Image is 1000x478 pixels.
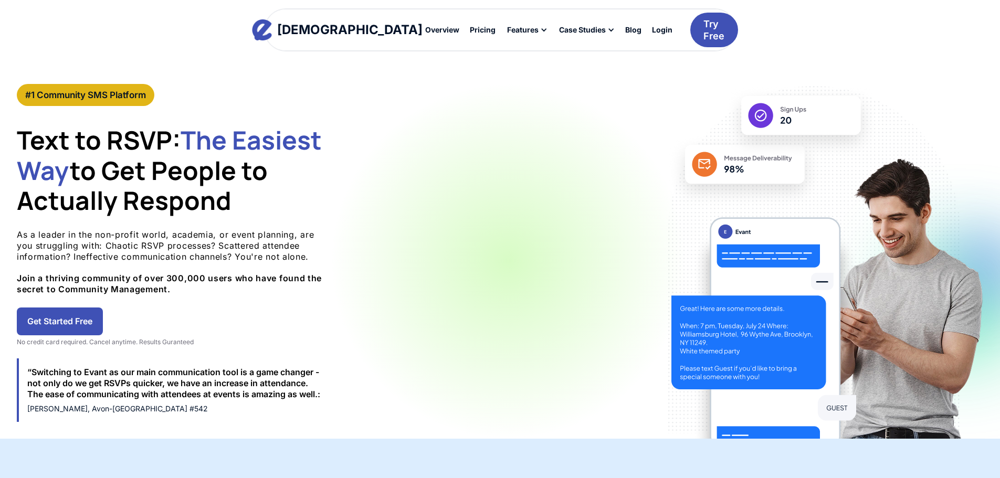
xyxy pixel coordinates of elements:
[647,21,678,39] a: Login
[17,307,103,335] a: Get Started Free
[17,338,332,346] div: No credit card required. Cancel anytime. Results Guranteed
[465,21,501,39] a: Pricing
[690,13,738,48] a: Try Free
[277,24,423,36] div: [DEMOGRAPHIC_DATA]
[620,21,647,39] a: Blog
[17,84,154,106] a: #1 Community SMS Platform
[17,273,322,294] strong: Join a thriving community of over 300,000 users who have found the secret to Community Management.
[703,18,724,43] div: Try Free
[507,26,539,34] div: Features
[625,26,641,34] div: Blog
[25,89,146,101] div: #1 Community SMS Platform
[420,21,465,39] a: Overview
[262,19,413,40] a: home
[501,21,553,39] div: Features
[470,26,496,34] div: Pricing
[652,26,672,34] div: Login
[17,123,322,187] span: The Easiest Way
[17,229,332,295] p: As a leader in the non-profit world, academia, or event planning, are you struggling with: Chaoti...
[27,367,323,399] div: “Switching to Evant as our main communication tool is a game changer - not only do we get RSVPs q...
[559,26,606,34] div: Case Studies
[27,404,323,413] div: [PERSON_NAME], Avon-[GEOGRAPHIC_DATA] #542
[425,26,459,34] div: Overview
[553,21,620,39] div: Case Studies
[17,125,332,216] h1: Text to RSVP: to Get People to Actually Respond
